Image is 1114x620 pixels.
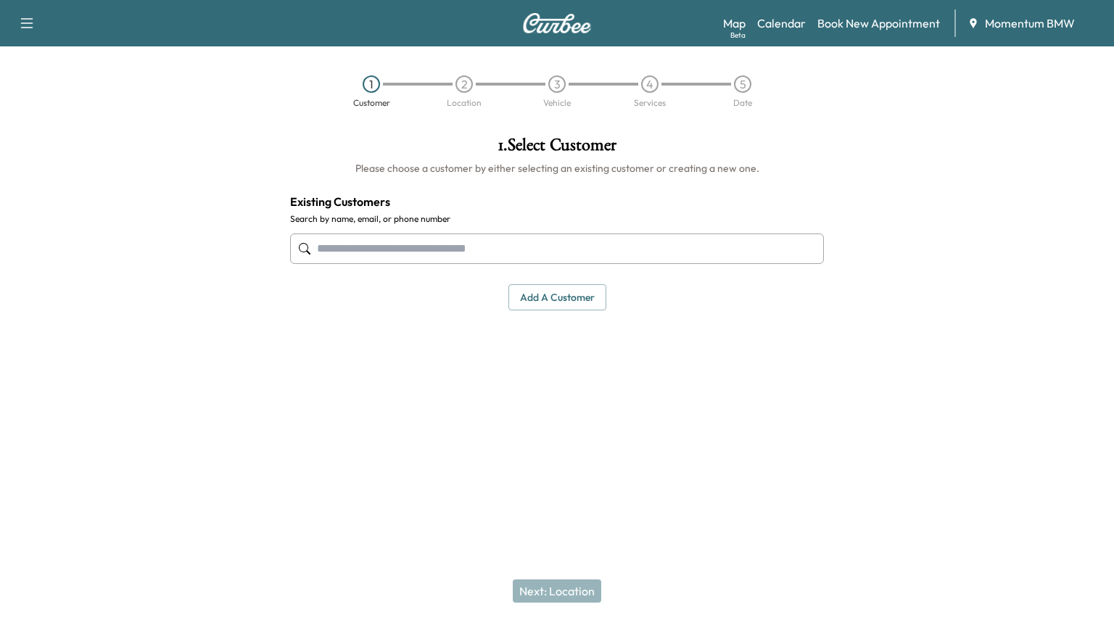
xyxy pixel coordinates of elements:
[353,99,390,107] div: Customer
[522,13,592,33] img: Curbee Logo
[734,75,751,93] div: 5
[290,193,824,210] h4: Existing Customers
[548,75,566,93] div: 3
[817,15,940,32] a: Book New Appointment
[447,99,482,107] div: Location
[634,99,666,107] div: Services
[508,284,606,311] button: Add a customer
[363,75,380,93] div: 1
[290,136,824,161] h1: 1 . Select Customer
[730,30,746,41] div: Beta
[641,75,659,93] div: 4
[723,15,746,32] a: MapBeta
[985,15,1075,32] span: Momentum BMW
[455,75,473,93] div: 2
[290,213,824,225] label: Search by name, email, or phone number
[733,99,752,107] div: Date
[543,99,571,107] div: Vehicle
[757,15,806,32] a: Calendar
[290,161,824,175] h6: Please choose a customer by either selecting an existing customer or creating a new one.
